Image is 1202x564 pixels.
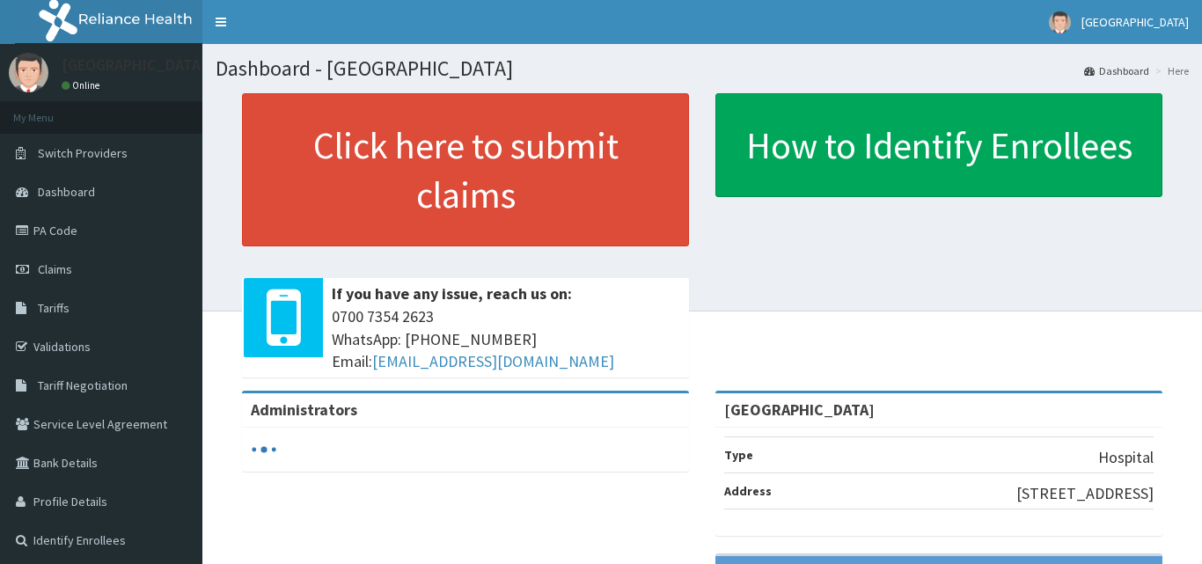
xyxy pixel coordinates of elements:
span: Tariffs [38,300,70,316]
b: Type [724,447,753,463]
a: Online [62,79,104,92]
span: Switch Providers [38,145,128,161]
span: 0700 7354 2623 WhatsApp: [PHONE_NUMBER] Email: [332,305,680,373]
img: User Image [9,53,48,92]
span: Claims [38,261,72,277]
b: Address [724,483,772,499]
p: [STREET_ADDRESS] [1016,482,1154,505]
a: How to Identify Enrollees [715,93,1162,197]
p: [GEOGRAPHIC_DATA] [62,57,207,73]
svg: audio-loading [251,436,277,463]
span: [GEOGRAPHIC_DATA] [1081,14,1189,30]
h1: Dashboard - [GEOGRAPHIC_DATA] [216,57,1189,80]
a: Dashboard [1084,63,1149,78]
li: Here [1151,63,1189,78]
strong: [GEOGRAPHIC_DATA] [724,399,875,420]
a: Click here to submit claims [242,93,689,246]
img: User Image [1049,11,1071,33]
span: Dashboard [38,184,95,200]
a: [EMAIL_ADDRESS][DOMAIN_NAME] [372,351,614,371]
span: Tariff Negotiation [38,377,128,393]
b: If you have any issue, reach us on: [332,283,572,304]
b: Administrators [251,399,357,420]
p: Hospital [1098,446,1154,469]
